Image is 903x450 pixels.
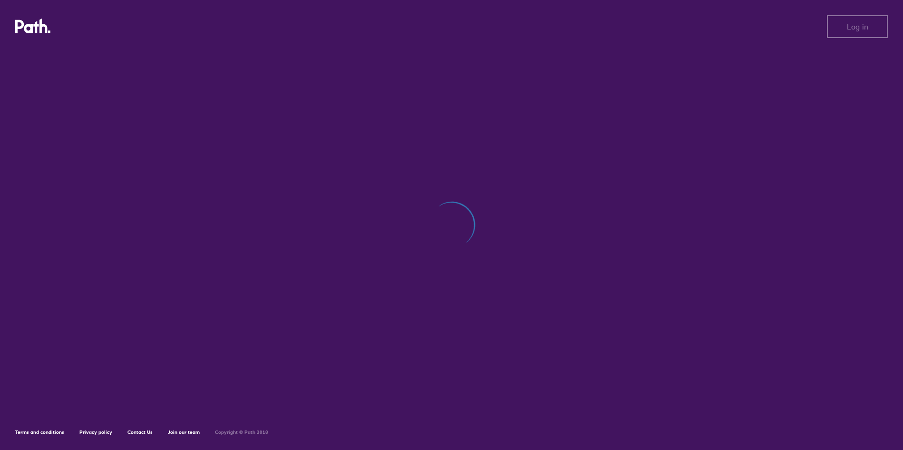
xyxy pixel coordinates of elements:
[847,22,868,31] span: Log in
[15,429,64,435] a: Terms and conditions
[79,429,112,435] a: Privacy policy
[827,15,888,38] button: Log in
[127,429,153,435] a: Contact Us
[215,430,268,435] h6: Copyright © Path 2018
[168,429,200,435] a: Join our team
